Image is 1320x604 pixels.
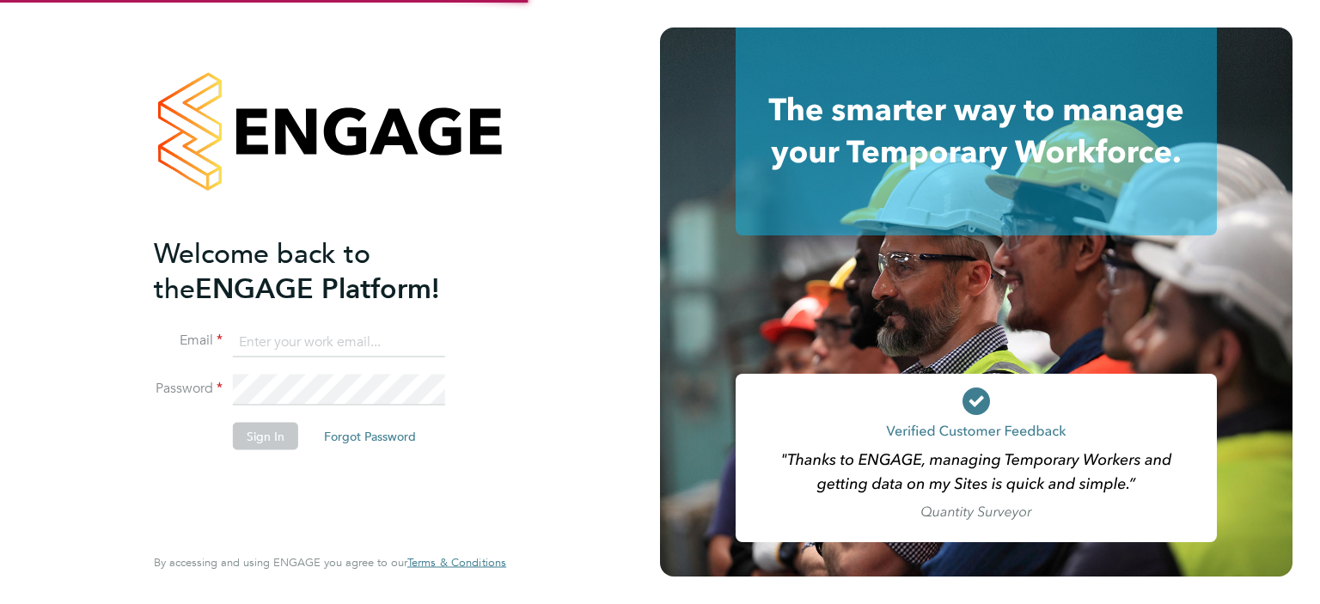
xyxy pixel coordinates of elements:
[154,332,223,350] label: Email
[310,423,430,450] button: Forgot Password
[407,555,506,570] span: Terms & Conditions
[154,236,370,305] span: Welcome back to the
[233,423,298,450] button: Sign In
[154,235,489,306] h2: ENGAGE Platform!
[154,380,223,398] label: Password
[233,326,445,357] input: Enter your work email...
[407,556,506,570] a: Terms & Conditions
[154,555,506,570] span: By accessing and using ENGAGE you agree to our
